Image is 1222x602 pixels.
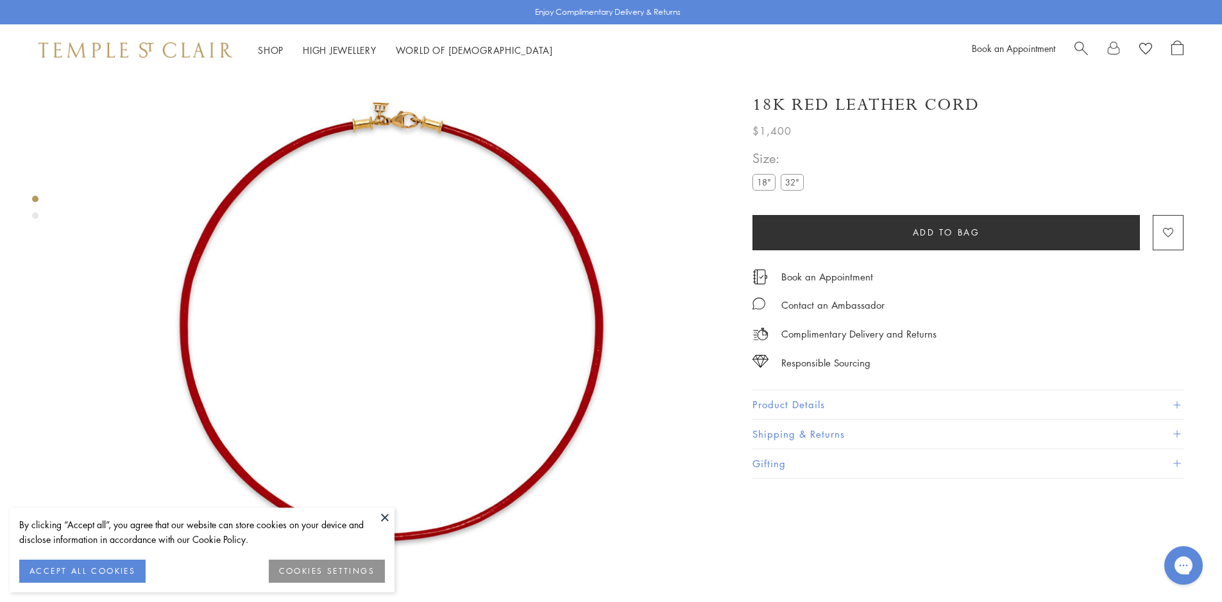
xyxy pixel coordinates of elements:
[781,355,870,371] div: Responsible Sourcing
[303,44,377,56] a: High JewelleryHigh Jewellery
[752,390,1184,419] button: Product Details
[752,270,768,284] img: icon_appointment.svg
[19,560,146,583] button: ACCEPT ALL COOKIES
[1158,542,1209,589] iframe: Gorgias live chat messenger
[972,42,1055,55] a: Book an Appointment
[752,449,1184,478] button: Gifting
[1171,40,1184,60] a: Open Shopping Bag
[752,420,1184,449] button: Shipping & Returns
[752,148,809,169] span: Size:
[269,560,385,583] button: COOKIES SETTINGS
[781,270,873,284] a: Book an Appointment
[781,174,804,190] label: 32"
[781,326,937,342] p: Complimentary Delivery and Returns
[396,44,553,56] a: World of [DEMOGRAPHIC_DATA]World of [DEMOGRAPHIC_DATA]
[258,44,284,56] a: ShopShop
[1074,40,1088,60] a: Search
[781,297,885,313] div: Contact an Ambassador
[1139,40,1152,60] a: View Wishlist
[19,517,385,547] div: By clicking “Accept all”, you agree that our website can store cookies on your device and disclos...
[752,123,792,139] span: $1,400
[32,193,38,229] div: Product gallery navigation
[38,42,232,58] img: Temple St. Clair
[535,6,681,19] p: Enjoy Complimentary Delivery & Returns
[752,355,768,368] img: icon_sourcing.svg
[752,297,765,310] img: MessageIcon-01_2.svg
[752,326,768,342] img: icon_delivery.svg
[752,174,776,190] label: 18"
[752,215,1140,250] button: Add to bag
[258,42,553,58] nav: Main navigation
[913,225,980,239] span: Add to bag
[752,94,980,116] h1: 18K Red Leather Cord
